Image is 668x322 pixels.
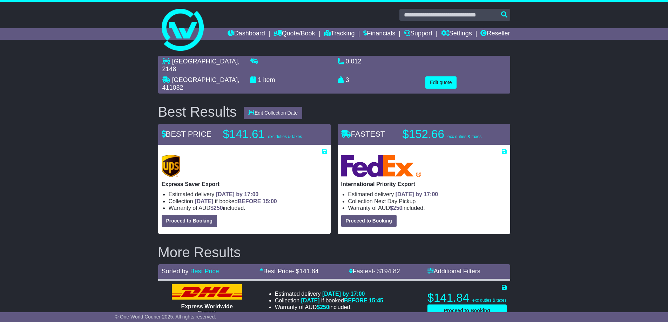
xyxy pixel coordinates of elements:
span: [DATE] [301,297,320,303]
span: exc duties & taxes [447,134,481,139]
span: exc duties & taxes [472,298,506,303]
a: Best Price- $141.84 [259,268,319,275]
p: Express Saver Export [162,181,327,187]
button: Proceed to Booking [341,215,397,227]
span: $ [390,205,403,211]
span: [DATE] by 17:00 [396,191,438,197]
span: - $ [292,268,319,275]
li: Warranty of AUD included. [169,205,327,211]
p: International Priority Export [341,181,507,187]
a: Financials [363,28,395,40]
span: [GEOGRAPHIC_DATA] [172,76,238,83]
span: 15:00 [263,198,277,204]
span: 0.012 [346,58,362,65]
span: BEFORE [344,297,367,303]
li: Warranty of AUD included. [348,205,507,211]
span: 194.82 [381,268,400,275]
img: DHL: Express Worldwide Export [172,284,242,300]
span: BEFORE [238,198,261,204]
button: Proceed to Booking [427,304,507,317]
span: 250 [320,304,329,310]
li: Estimated delivery [169,191,327,198]
p: $141.61 [223,127,311,141]
span: © One World Courier 2025. All rights reserved. [115,314,216,320]
button: Proceed to Booking [162,215,217,227]
button: Edit quote [425,76,457,89]
span: - $ [373,268,400,275]
span: if booked [301,297,383,303]
div: Best Results [155,104,241,119]
a: Reseller [480,28,510,40]
a: Tracking [324,28,355,40]
img: UPS (new): Express Saver Export [162,155,181,177]
span: [DATE] [195,198,213,204]
span: $ [317,304,329,310]
button: Edit Collection Date [244,107,302,119]
a: Additional Filters [427,268,480,275]
a: Support [404,28,432,40]
li: Estimated delivery [275,290,383,297]
li: Collection [169,198,327,205]
span: 1 [258,76,262,83]
span: item [263,76,275,83]
a: Best Price [190,268,219,275]
li: Warranty of AUD included. [275,304,383,310]
span: , 2148 [162,58,239,73]
span: 250 [393,205,403,211]
img: FedEx Express: International Priority Export [341,155,421,177]
span: [DATE] by 17:00 [322,291,365,297]
span: Express Worldwide Export [181,303,232,316]
p: $152.66 [403,127,490,141]
span: FASTEST [341,130,385,138]
span: $ [210,205,223,211]
span: if booked [195,198,277,204]
span: Sorted by [162,268,189,275]
span: BEST PRICE [162,130,211,138]
span: 141.84 [299,268,319,275]
li: Collection [275,297,383,304]
span: [GEOGRAPHIC_DATA] [172,58,238,65]
li: Estimated delivery [348,191,507,198]
a: Fastest- $194.82 [349,268,400,275]
a: Settings [441,28,472,40]
span: Next Day Pickup [374,198,416,204]
span: 15:45 [369,297,383,303]
h2: More Results [158,245,510,260]
a: Quote/Book [274,28,315,40]
span: , 411032 [162,76,239,91]
span: 3 [346,76,349,83]
span: exc duties & taxes [268,134,302,139]
p: $141.84 [427,291,507,305]
span: 250 [214,205,223,211]
span: [DATE] by 17:00 [216,191,259,197]
a: Dashboard [228,28,265,40]
li: Collection [348,198,507,205]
